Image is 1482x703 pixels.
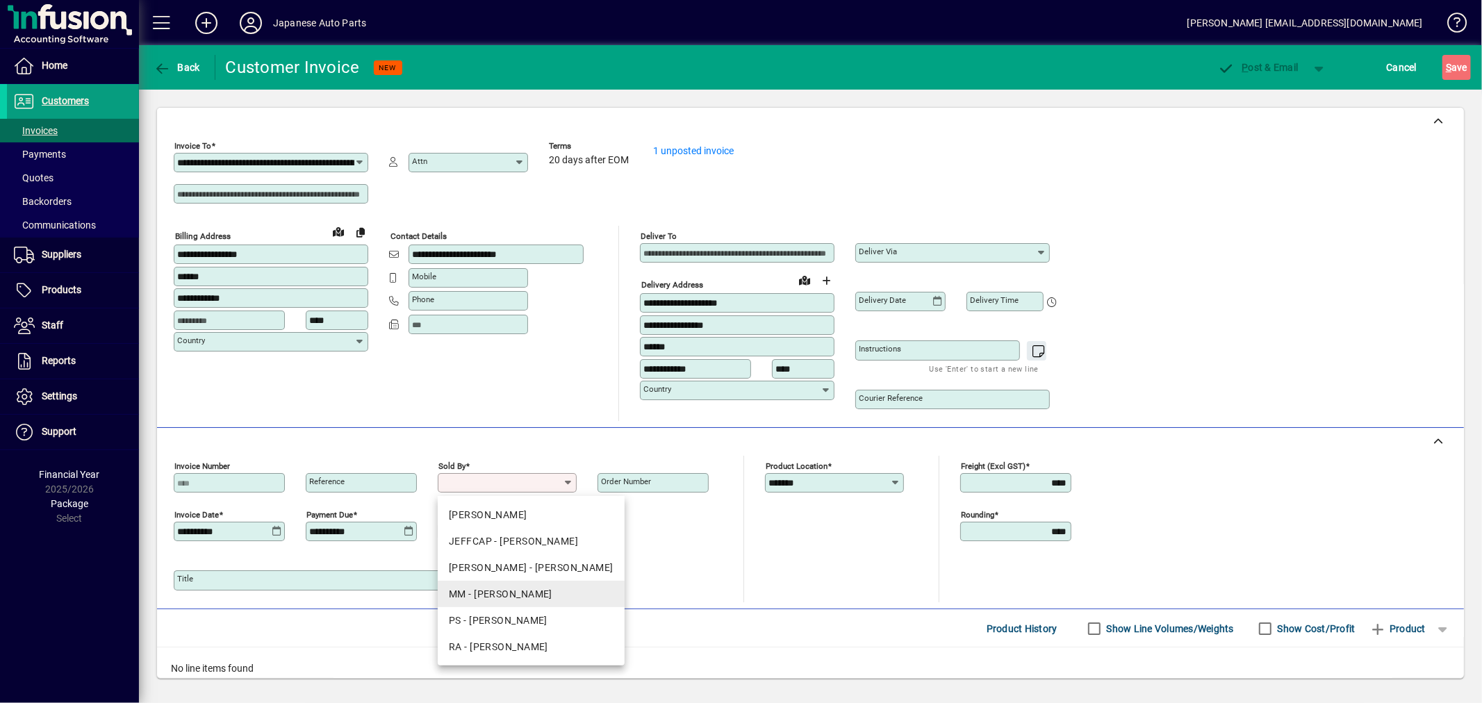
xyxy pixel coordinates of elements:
[1446,56,1467,78] span: ave
[42,390,77,402] span: Settings
[14,196,72,207] span: Backorders
[1387,56,1417,78] span: Cancel
[438,607,625,634] mat-option: PS - PHIL STEPHENS
[42,355,76,366] span: Reports
[1383,55,1421,80] button: Cancel
[7,142,139,166] a: Payments
[42,95,89,106] span: Customers
[229,10,273,35] button: Profile
[859,247,897,256] mat-label: Deliver via
[449,613,614,628] div: PS - [PERSON_NAME]
[7,344,139,379] a: Reports
[226,56,360,78] div: Customer Invoice
[174,141,211,151] mat-label: Invoice To
[412,272,436,281] mat-label: Mobile
[438,461,466,471] mat-label: Sold by
[184,10,229,35] button: Add
[42,426,76,437] span: Support
[816,270,838,292] button: Choose address
[961,461,1026,471] mat-label: Freight (excl GST)
[14,149,66,160] span: Payments
[449,587,614,602] div: MM - [PERSON_NAME]
[1211,55,1306,80] button: Post & Email
[379,63,397,72] span: NEW
[150,55,204,80] button: Back
[643,384,671,394] mat-label: Country
[42,320,63,331] span: Staff
[273,12,366,34] div: Japanese Auto Parts
[438,528,625,554] mat-option: JEFFCAP - JEFF CAPEZI
[7,166,139,190] a: Quotes
[1446,62,1451,73] span: S
[1218,62,1299,73] span: ost & Email
[449,640,614,654] div: RA - [PERSON_NAME]
[412,156,427,166] mat-label: Attn
[859,344,901,354] mat-label: Instructions
[174,461,230,471] mat-label: Invoice number
[653,145,734,156] a: 1 unposted invoice
[438,554,625,581] mat-option: JEFF - JEFFREY LAI
[51,498,88,509] span: Package
[327,220,349,242] a: View on map
[601,477,651,486] mat-label: Order number
[7,415,139,449] a: Support
[177,574,193,584] mat-label: Title
[1242,62,1249,73] span: P
[930,361,1039,377] mat-hint: Use 'Enter' to start a new line
[641,231,677,241] mat-label: Deliver To
[7,119,139,142] a: Invoices
[970,295,1019,305] mat-label: Delivery time
[449,508,614,522] div: [PERSON_NAME]
[42,249,81,260] span: Suppliers
[981,616,1063,641] button: Product History
[987,618,1057,640] span: Product History
[438,634,625,660] mat-option: RA - ROB ADAMS
[139,55,215,80] app-page-header-button: Back
[42,60,67,71] span: Home
[309,477,345,486] mat-label: Reference
[449,561,614,575] div: [PERSON_NAME] - [PERSON_NAME]
[42,284,81,295] span: Products
[14,220,96,231] span: Communications
[412,295,434,304] mat-label: Phone
[157,647,1464,690] div: No line items found
[859,295,906,305] mat-label: Delivery date
[859,393,923,403] mat-label: Courier Reference
[7,190,139,213] a: Backorders
[449,534,614,549] div: JEFFCAP - [PERSON_NAME]
[438,581,625,607] mat-option: MM - MARK MYERS
[7,379,139,414] a: Settings
[7,308,139,343] a: Staff
[40,469,100,480] span: Financial Year
[349,221,372,243] button: Copy to Delivery address
[793,269,816,291] a: View on map
[961,510,994,520] mat-label: Rounding
[1437,3,1465,48] a: Knowledge Base
[177,336,205,345] mat-label: Country
[1362,616,1433,641] button: Product
[7,238,139,272] a: Suppliers
[1369,618,1426,640] span: Product
[1275,622,1356,636] label: Show Cost/Profit
[14,125,58,136] span: Invoices
[1442,55,1471,80] button: Save
[14,172,53,183] span: Quotes
[7,273,139,308] a: Products
[549,142,632,151] span: Terms
[7,213,139,237] a: Communications
[1104,622,1234,636] label: Show Line Volumes/Weights
[438,502,625,528] mat-option: AG - AKIKO GOTO
[174,510,219,520] mat-label: Invoice date
[549,155,629,166] span: 20 days after EOM
[766,461,828,471] mat-label: Product location
[306,510,353,520] mat-label: Payment due
[7,49,139,83] a: Home
[154,62,200,73] span: Back
[1187,12,1423,34] div: [PERSON_NAME] [EMAIL_ADDRESS][DOMAIN_NAME]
